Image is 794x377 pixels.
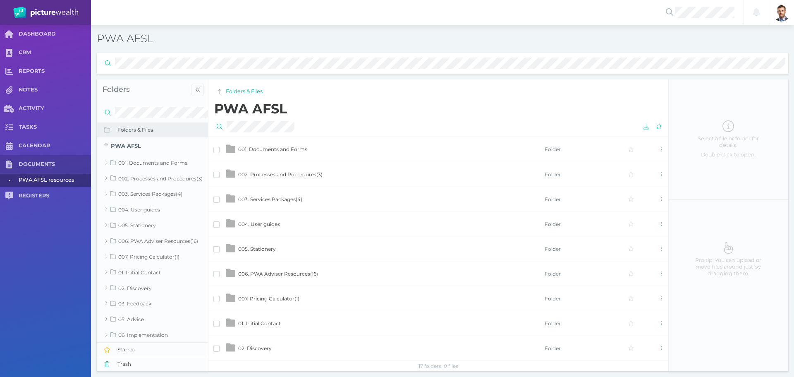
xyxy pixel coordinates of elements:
[544,286,606,311] td: Folder
[238,311,544,336] td: 01. Initial Contact
[238,162,544,187] td: 002. Processes and Procedures(3)
[544,261,606,286] td: Folder
[117,346,208,353] span: Starred
[238,187,544,211] td: 003. Services Packages(4)
[238,345,272,351] span: 02. Discovery
[544,236,606,261] td: Folder
[103,85,187,94] h4: Folders
[97,311,208,327] a: 05. Advice
[97,155,208,170] a: 001. Documents and Forms
[544,336,606,360] td: Folder
[544,211,606,236] td: Folder
[214,101,665,117] h2: PWA AFSL
[19,174,88,187] span: PWA AFSL resources
[97,327,208,343] a: 06. Implementation
[238,336,544,360] td: 02. Discovery
[238,320,281,327] span: 01. Initial Contact
[19,124,91,131] span: TASKS
[238,171,323,178] span: 002. Processes and Procedures ( 3 )
[97,217,208,233] a: 005. Stationery
[238,137,544,162] td: 001. Documents and Forms
[19,49,91,56] span: CRM
[238,246,276,252] span: 005. Stationery
[544,137,606,162] td: Folder
[19,161,91,168] span: DOCUMENTS
[97,249,208,264] a: 007. Pricing Calculator(1)
[641,122,651,132] button: Download selected files
[238,146,307,152] span: 001. Documents and Forms
[117,127,208,133] span: Folders & Files
[238,221,280,227] span: 004. User guides
[97,296,208,312] a: 03. Feedback
[686,151,770,158] span: Double click to open.
[214,86,225,97] button: You are in root folder and can't go up
[238,211,544,236] td: 004. User guides
[654,122,664,132] button: Reload the list of files from server
[97,186,208,202] a: 003. Services Packages(4)
[19,192,91,199] span: REGISTERS
[238,261,544,286] td: 006. PWA Adviser Resources(16)
[686,257,770,277] span: Pro tip: You can upload or move files around just by dragging them.
[544,187,606,211] td: Folder
[97,170,208,186] a: 002. Processes and Procedures(3)
[13,7,78,18] img: PW
[238,295,299,302] span: 007. Pricing Calculator ( 1 )
[544,162,606,187] td: Folder
[117,361,208,367] span: Trash
[19,142,91,149] span: CALENDAR
[238,286,544,311] td: 007. Pricing Calculator(1)
[238,271,318,277] span: 006. PWA Adviser Resources ( 16 )
[686,135,770,149] span: Select a file or folder for details.
[419,363,458,369] span: 17 folders, 0 files
[19,31,91,38] span: DASHBOARD
[97,357,208,371] button: Trash
[97,280,208,296] a: 02. Discovery
[19,105,91,112] span: ACTIVITY
[97,122,208,137] button: Folders & Files
[226,88,263,96] a: Folders & Files
[544,311,606,336] td: Folder
[19,68,91,75] span: REPORTS
[97,137,208,155] a: PWA AFSL
[19,86,91,94] span: NOTES
[97,32,558,46] h3: PWA AFSL
[97,202,208,218] a: 004. User guides
[97,342,208,357] button: Starred
[238,196,302,202] span: 003. Services Packages ( 4 )
[97,233,208,249] a: 006. PWA Adviser Resources(16)
[97,264,208,280] a: 01. Initial Contact
[238,236,544,261] td: 005. Stationery
[772,3,791,22] img: Brad Bond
